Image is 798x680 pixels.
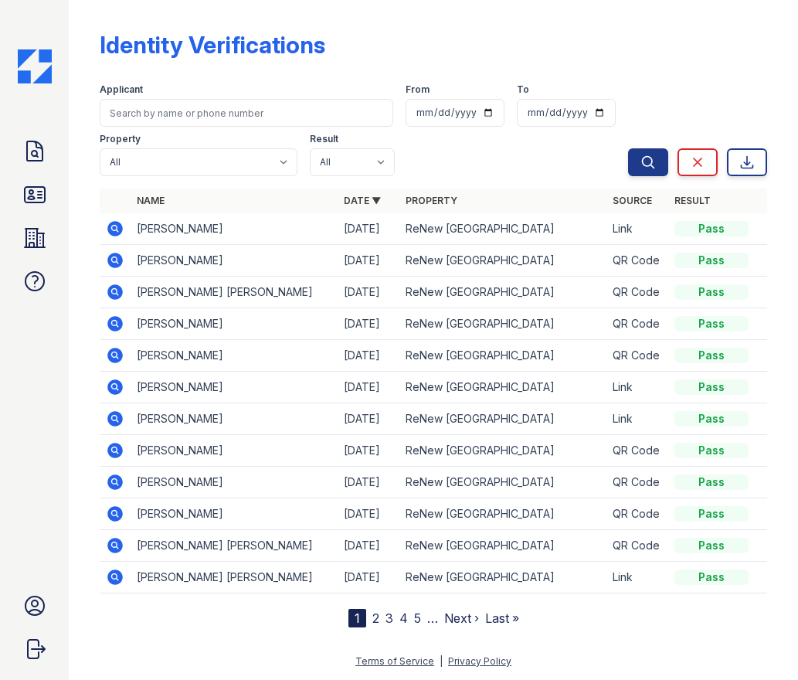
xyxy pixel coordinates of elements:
[131,498,338,530] td: [PERSON_NAME]
[606,498,668,530] td: QR Code
[18,49,52,83] img: CE_Icon_Blue-c292c112584629df590d857e76928e9f676e5b41ef8f769ba2f05ee15b207248.png
[338,245,399,277] td: [DATE]
[399,308,606,340] td: ReNew [GEOGRAPHIC_DATA]
[427,609,438,627] span: …
[674,195,711,206] a: Result
[606,245,668,277] td: QR Code
[100,83,143,96] label: Applicant
[606,403,668,435] td: Link
[131,308,338,340] td: [PERSON_NAME]
[606,530,668,562] td: QR Code
[338,340,399,372] td: [DATE]
[131,213,338,245] td: [PERSON_NAME]
[674,538,749,553] div: Pass
[674,506,749,522] div: Pass
[100,31,325,59] div: Identity Verifications
[131,372,338,403] td: [PERSON_NAME]
[338,372,399,403] td: [DATE]
[338,308,399,340] td: [DATE]
[674,253,749,268] div: Pass
[131,403,338,435] td: [PERSON_NAME]
[606,562,668,593] td: Link
[448,655,511,667] a: Privacy Policy
[131,435,338,467] td: [PERSON_NAME]
[399,277,606,308] td: ReNew [GEOGRAPHIC_DATA]
[414,610,421,626] a: 5
[131,277,338,308] td: [PERSON_NAME] [PERSON_NAME]
[674,221,749,236] div: Pass
[485,610,519,626] a: Last »
[399,403,606,435] td: ReNew [GEOGRAPHIC_DATA]
[131,467,338,498] td: [PERSON_NAME]
[674,443,749,458] div: Pass
[399,435,606,467] td: ReNew [GEOGRAPHIC_DATA]
[399,562,606,593] td: ReNew [GEOGRAPHIC_DATA]
[674,411,749,427] div: Pass
[613,195,652,206] a: Source
[606,340,668,372] td: QR Code
[399,498,606,530] td: ReNew [GEOGRAPHIC_DATA]
[674,348,749,363] div: Pass
[606,213,668,245] td: Link
[355,655,434,667] a: Terms of Service
[674,284,749,300] div: Pass
[338,467,399,498] td: [DATE]
[338,435,399,467] td: [DATE]
[338,562,399,593] td: [DATE]
[131,562,338,593] td: [PERSON_NAME] [PERSON_NAME]
[348,609,366,627] div: 1
[399,610,408,626] a: 4
[606,308,668,340] td: QR Code
[606,277,668,308] td: QR Code
[338,277,399,308] td: [DATE]
[674,569,749,585] div: Pass
[310,133,338,145] label: Result
[399,372,606,403] td: ReNew [GEOGRAPHIC_DATA]
[674,379,749,395] div: Pass
[338,498,399,530] td: [DATE]
[606,435,668,467] td: QR Code
[399,213,606,245] td: ReNew [GEOGRAPHIC_DATA]
[406,83,430,96] label: From
[372,610,379,626] a: 2
[406,195,457,206] a: Property
[444,610,479,626] a: Next ›
[399,530,606,562] td: ReNew [GEOGRAPHIC_DATA]
[100,133,141,145] label: Property
[606,372,668,403] td: Link
[131,245,338,277] td: [PERSON_NAME]
[344,195,381,206] a: Date ▼
[137,195,165,206] a: Name
[131,530,338,562] td: [PERSON_NAME] [PERSON_NAME]
[517,83,529,96] label: To
[674,474,749,490] div: Pass
[338,403,399,435] td: [DATE]
[338,213,399,245] td: [DATE]
[385,610,393,626] a: 3
[399,245,606,277] td: ReNew [GEOGRAPHIC_DATA]
[131,340,338,372] td: [PERSON_NAME]
[606,467,668,498] td: QR Code
[399,340,606,372] td: ReNew [GEOGRAPHIC_DATA]
[338,530,399,562] td: [DATE]
[674,316,749,331] div: Pass
[399,467,606,498] td: ReNew [GEOGRAPHIC_DATA]
[100,99,393,127] input: Search by name or phone number
[440,655,443,667] div: |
